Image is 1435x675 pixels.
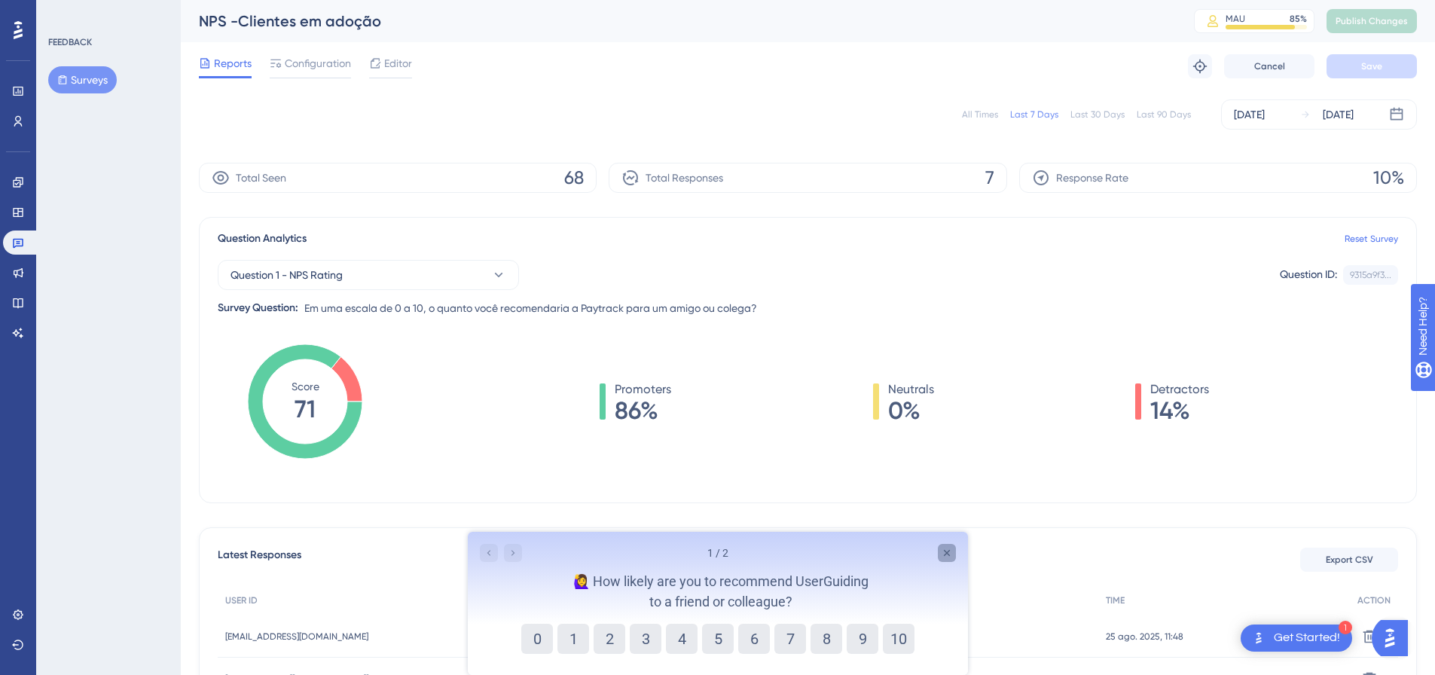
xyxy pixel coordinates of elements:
[888,399,934,423] span: 0%
[1357,594,1391,606] span: ACTION
[199,11,1156,32] div: NPS -Clientes em adoção
[295,395,316,423] tspan: 71
[646,169,723,187] span: Total Responses
[225,631,368,643] span: [EMAIL_ADDRESS][DOMAIN_NAME]
[1327,54,1417,78] button: Save
[48,36,92,48] div: FEEDBACK
[1350,269,1391,281] div: 9315a9f3...
[218,299,298,317] div: Survey Question:
[985,166,994,190] span: 7
[1336,15,1408,27] span: Publish Changes
[218,230,307,248] span: Question Analytics
[231,266,343,284] span: Question 1 - NPS Rating
[35,4,94,22] span: Need Help?
[384,54,412,72] span: Editor
[1056,169,1128,187] span: Response Rate
[1373,166,1404,190] span: 10%
[1339,621,1352,634] div: 1
[1234,105,1265,124] div: [DATE]
[214,54,252,72] span: Reports
[962,108,998,121] div: All Times
[468,532,968,675] iframe: UserGuiding Survey
[1250,629,1268,647] img: launcher-image-alternative-text
[1361,60,1382,72] span: Save
[1137,108,1191,121] div: Last 90 Days
[1241,625,1352,652] div: Open Get Started! checklist, remaining modules: 1
[218,260,519,290] button: Question 1 - NPS Rating
[292,380,319,392] tspan: Score
[1254,60,1285,72] span: Cancel
[1372,615,1417,661] iframe: UserGuiding AI Assistant Launcher
[1106,631,1183,643] span: 25 ago. 2025, 11:48
[1300,548,1398,572] button: Export CSV
[304,299,757,317] span: Em uma escala de 0 a 10, o quanto você recomendaria a Paytrack para um amigo ou colega?
[615,380,671,399] span: Promoters
[1327,9,1417,33] button: Publish Changes
[1150,380,1209,399] span: Detractors
[48,66,117,93] button: Surveys
[1106,594,1125,606] span: TIME
[1070,108,1125,121] div: Last 30 Days
[285,54,351,72] span: Configuration
[1274,630,1340,646] div: Get Started!
[564,166,584,190] span: 68
[615,399,671,423] span: 86%
[1010,108,1058,121] div: Last 7 Days
[1326,554,1373,566] span: Export CSV
[1150,399,1209,423] span: 14%
[1290,13,1307,25] div: 85 %
[1224,54,1314,78] button: Cancel
[1345,233,1398,245] a: Reset Survey
[236,169,286,187] span: Total Seen
[1226,13,1245,25] div: MAU
[225,594,258,606] span: USER ID
[1323,105,1354,124] div: [DATE]
[888,380,934,399] span: Neutrals
[218,546,301,573] span: Latest Responses
[1280,265,1337,285] div: Question ID:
